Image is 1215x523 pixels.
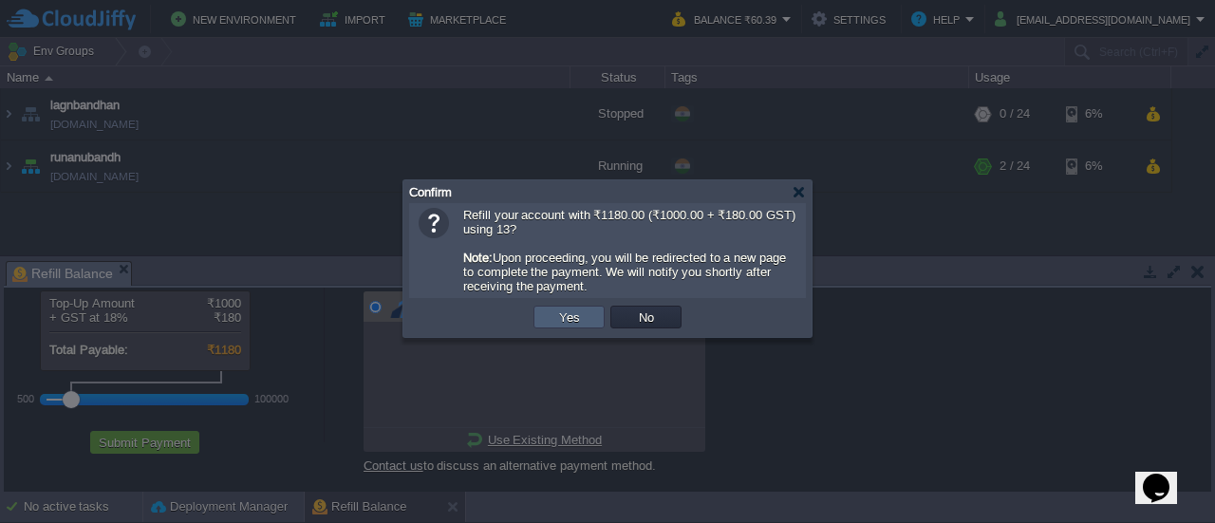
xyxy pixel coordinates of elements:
[409,185,452,199] span: Confirm
[463,251,493,265] b: Note:
[463,208,795,293] span: Refill your account with ₹1180.00 (₹1000.00 + ₹180.00 GST) using 13? Upon proceeding, you will be...
[633,308,660,326] button: No
[553,308,586,326] button: Yes
[1135,447,1196,504] iframe: chat widget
